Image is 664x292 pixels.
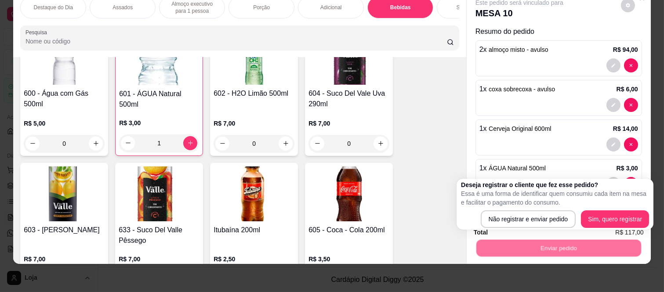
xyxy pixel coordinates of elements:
[119,255,200,263] p: R$ 7,00
[112,4,133,11] p: Assados
[89,137,103,151] button: increase-product-quantity
[489,86,555,93] span: coxa sobrecoxa - avulso
[121,136,135,150] button: decrease-product-quantity
[613,45,638,54] p: R$ 94,00
[474,229,488,236] strong: Total
[34,4,73,11] p: Destaque do Dia
[606,137,620,151] button: decrease-product-quantity
[613,124,638,133] p: R$ 14,00
[481,210,576,228] button: Não registrar e enviar pedido
[24,166,105,221] img: product-image
[479,44,548,55] p: 2 x
[214,119,294,128] p: R$ 7,00
[624,58,638,72] button: decrease-product-quantity
[617,164,638,173] p: R$ 3,00
[214,255,294,263] p: R$ 2,50
[24,119,105,128] p: R$ 5,00
[25,29,50,36] label: Pesquisa
[308,88,389,109] h4: 604 - Suco Del Vale Uva 290ml
[606,58,620,72] button: decrease-product-quantity
[308,119,389,128] p: R$ 7,00
[24,88,105,109] h4: 600 - Água com Gás 500ml
[25,37,447,46] input: Pesquisa
[308,225,389,235] h4: 605 - Coca - Cola 200ml
[119,119,199,127] p: R$ 3,00
[253,4,270,11] p: Porção
[606,177,620,191] button: decrease-product-quantity
[606,98,620,112] button: decrease-product-quantity
[475,7,563,19] p: MESA 10
[475,26,642,37] p: Resumo do pedido
[308,30,389,85] img: product-image
[119,166,200,221] img: product-image
[624,177,638,191] button: decrease-product-quantity
[581,210,649,228] button: Sim, quero registrar
[624,98,638,112] button: decrease-product-quantity
[489,125,551,132] span: Cerveja Original 600ml
[457,4,483,11] p: Sobremesa
[183,136,197,150] button: increase-product-quantity
[24,225,105,235] h4: 603 - [PERSON_NAME]
[214,225,294,235] h4: Itubaína 200ml
[615,227,644,237] span: R$ 117,00
[308,255,389,263] p: R$ 3,50
[461,189,649,207] p: Essa é uma forma de identificar quem consumiu cada item na mesa e facilitar o pagamento do consumo.
[489,165,546,172] span: ÁGUA Natural 500ml
[24,255,105,263] p: R$ 7,00
[320,4,342,11] p: Adicional
[489,46,548,53] span: almoço misto - avulso
[167,0,218,14] p: Almoço executivo para 1 pessoa
[214,30,294,85] img: product-image
[390,4,411,11] p: Bebidas
[617,85,638,94] p: R$ 6,00
[119,225,200,246] h4: 633 - Suco Del Valle Pêssego
[308,166,389,221] img: product-image
[310,137,324,151] button: decrease-product-quantity
[119,30,199,85] img: product-image
[461,180,649,189] h2: Deseja registrar o cliente que fez esse pedido?
[215,137,229,151] button: decrease-product-quantity
[214,88,294,99] h4: 602 - H2O Limão 500ml
[24,30,105,85] img: product-image
[479,163,546,173] p: 1 x
[214,166,294,221] img: product-image
[624,137,638,151] button: decrease-product-quantity
[374,137,388,151] button: increase-product-quantity
[279,137,293,151] button: increase-product-quantity
[25,137,40,151] button: decrease-product-quantity
[119,89,199,110] h4: 601 - ÁGUA Natural 500ml
[479,84,555,94] p: 1 x
[479,123,552,134] p: 1 x
[476,240,641,257] button: Enviar pedido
